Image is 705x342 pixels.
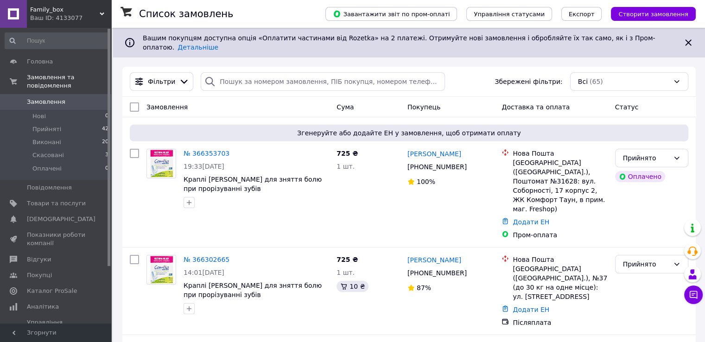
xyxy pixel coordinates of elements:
button: Завантажити звіт по пром-оплаті [325,7,457,21]
span: Фільтри [148,77,175,86]
button: Створити замовлення [611,7,696,21]
span: 1 шт. [337,163,355,170]
span: 3 [105,151,108,159]
a: Додати ЕН [513,218,549,226]
span: Виконані [32,138,61,146]
button: Експорт [561,7,602,21]
div: Ваш ID: 4133077 [30,14,111,22]
span: 20 [102,138,108,146]
input: Пошук [5,32,109,49]
span: Прийняті [32,125,61,133]
span: Повідомлення [27,184,72,192]
a: Краплі [PERSON_NAME] для зняття болю при прорізуванні зубів [184,176,322,192]
span: Завантажити звіт по пром-оплаті [333,10,450,18]
div: Пром-оплата [513,230,607,240]
h1: Список замовлень [139,8,233,19]
span: Замовлення [27,98,65,106]
div: Післяплата [513,318,607,327]
a: Краплі [PERSON_NAME] для зняття болю при прорізуванні зубів [184,282,322,298]
span: Cума [337,103,354,111]
a: Додати ЕН [513,306,549,313]
span: Покупці [27,271,52,279]
div: Оплачено [615,171,665,182]
img: Фото товару [148,149,175,178]
span: Покупець [407,103,440,111]
span: Вашим покупцям доступна опція «Оплатити частинами від Rozetka» на 2 платежі. Отримуйте нові замов... [143,34,655,51]
span: Відгуки [27,255,51,264]
span: Збережені фільтри: [495,77,562,86]
span: Згенеруйте або додайте ЕН у замовлення, щоб отримати оплату [133,128,685,138]
span: Товари та послуги [27,199,86,208]
div: [GEOGRAPHIC_DATA] ([GEOGRAPHIC_DATA].), №37 (до 30 кг на одне місце): ул. [STREET_ADDRESS] [513,264,607,301]
div: Прийнято [623,153,669,163]
div: 10 ₴ [337,281,368,292]
div: [PHONE_NUMBER] [406,266,469,279]
div: Нова Пошта [513,149,607,158]
span: Замовлення [146,103,188,111]
a: № 366302665 [184,256,229,263]
span: 100% [417,178,435,185]
div: Нова Пошта [513,255,607,264]
span: [DEMOGRAPHIC_DATA] [27,215,95,223]
a: [PERSON_NAME] [407,149,461,158]
a: Фото товару [146,255,176,285]
span: Оплачені [32,165,62,173]
span: 87% [417,284,431,291]
input: Пошук за номером замовлення, ПІБ покупця, номером телефону, Email, номером накладної [201,72,445,91]
span: 0 [105,165,108,173]
span: (65) [590,78,603,85]
div: Прийнято [623,259,669,269]
span: 14:01[DATE] [184,269,224,276]
div: [GEOGRAPHIC_DATA] ([GEOGRAPHIC_DATA].), Поштомат №31628: вул. Соборності, 17 корпус 2, ЖК Комфорт... [513,158,607,214]
span: Всі [578,77,588,86]
span: Статус [615,103,639,111]
a: № 366353703 [184,150,229,157]
span: 725 ₴ [337,256,358,263]
span: Скасовані [32,151,64,159]
span: 42 [102,125,108,133]
span: Головна [27,57,53,66]
span: Каталог ProSale [27,287,77,295]
span: Експорт [569,11,595,18]
a: Створити замовлення [602,10,696,17]
span: 19:33[DATE] [184,163,224,170]
span: Аналітика [27,303,59,311]
span: Доставка та оплата [502,103,570,111]
span: 0 [105,112,108,120]
span: 1 шт. [337,269,355,276]
span: 725 ₴ [337,150,358,157]
button: Управління статусами [466,7,552,21]
span: Показники роботи компанії [27,231,86,247]
a: Детальніше [178,44,218,51]
button: Чат з покупцем [684,285,703,304]
span: Управління статусами [474,11,545,18]
div: [PHONE_NUMBER] [406,160,469,173]
span: Замовлення та повідомлення [27,73,111,90]
a: Фото товару [146,149,176,178]
a: [PERSON_NAME] [407,255,461,265]
span: Управління сайтом [27,318,86,335]
span: Family_box [30,6,100,14]
span: Нові [32,112,46,120]
img: Фото товару [148,255,175,284]
span: Створити замовлення [618,11,688,18]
